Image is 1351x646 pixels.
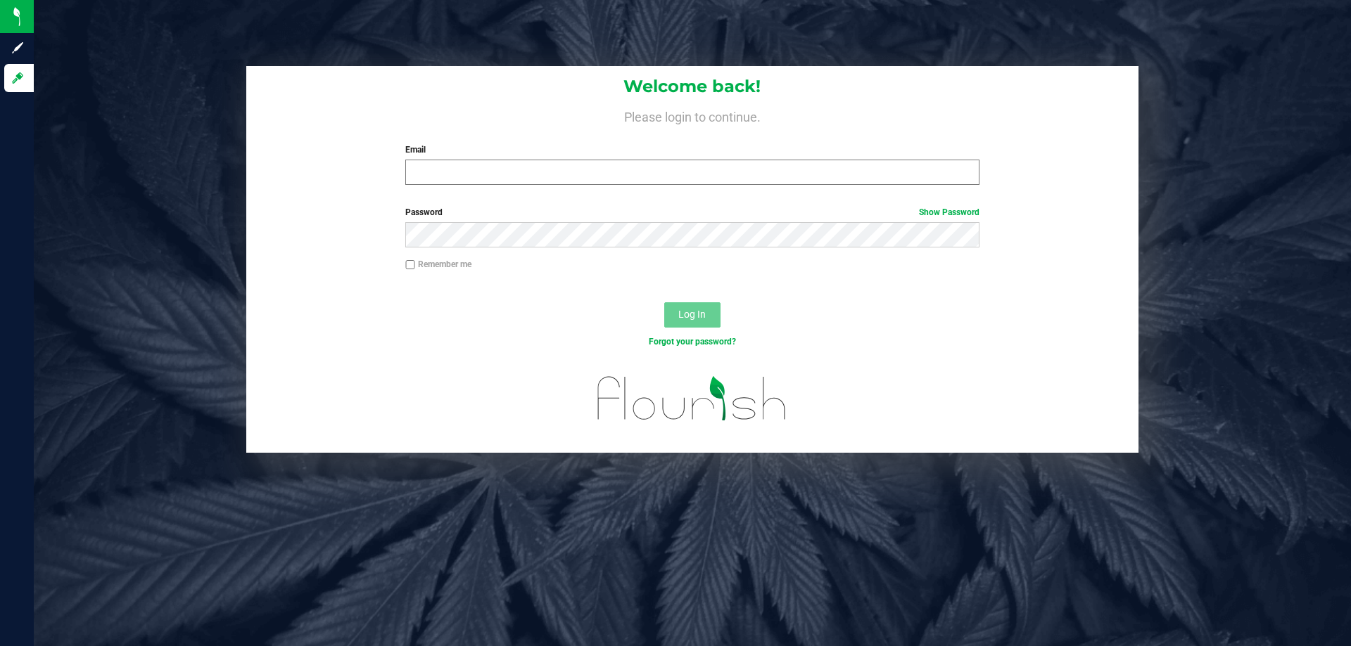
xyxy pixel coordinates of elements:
[11,41,25,55] inline-svg: Sign up
[246,107,1138,124] h4: Please login to continue.
[649,337,736,347] a: Forgot your password?
[664,302,721,328] button: Log In
[405,258,471,271] label: Remember me
[581,363,804,434] img: flourish_logo.svg
[11,71,25,85] inline-svg: Log in
[405,207,443,217] span: Password
[919,207,979,217] a: Show Password
[405,260,415,270] input: Remember me
[405,143,979,156] label: Email
[678,309,706,320] span: Log In
[246,77,1138,96] h1: Welcome back!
